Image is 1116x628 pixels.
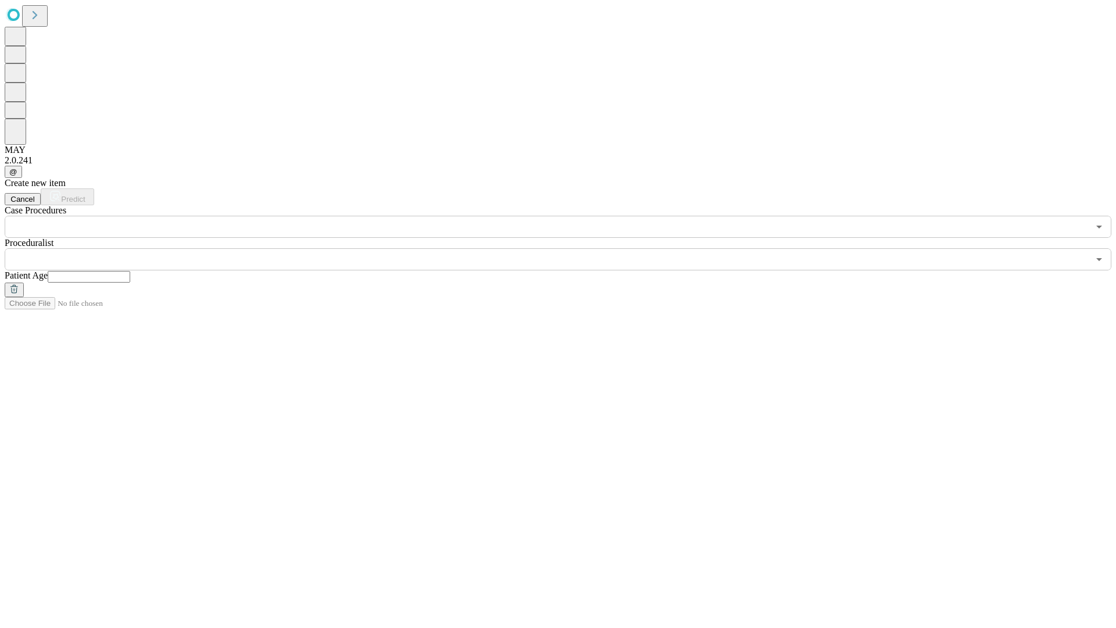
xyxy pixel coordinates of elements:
[10,195,35,204] span: Cancel
[5,193,41,205] button: Cancel
[5,155,1111,166] div: 2.0.241
[1091,251,1107,267] button: Open
[5,166,22,178] button: @
[5,178,66,188] span: Create new item
[61,195,85,204] span: Predict
[5,238,53,248] span: Proceduralist
[5,270,48,280] span: Patient Age
[9,167,17,176] span: @
[1091,219,1107,235] button: Open
[5,205,66,215] span: Scheduled Procedure
[41,188,94,205] button: Predict
[5,145,1111,155] div: MAY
